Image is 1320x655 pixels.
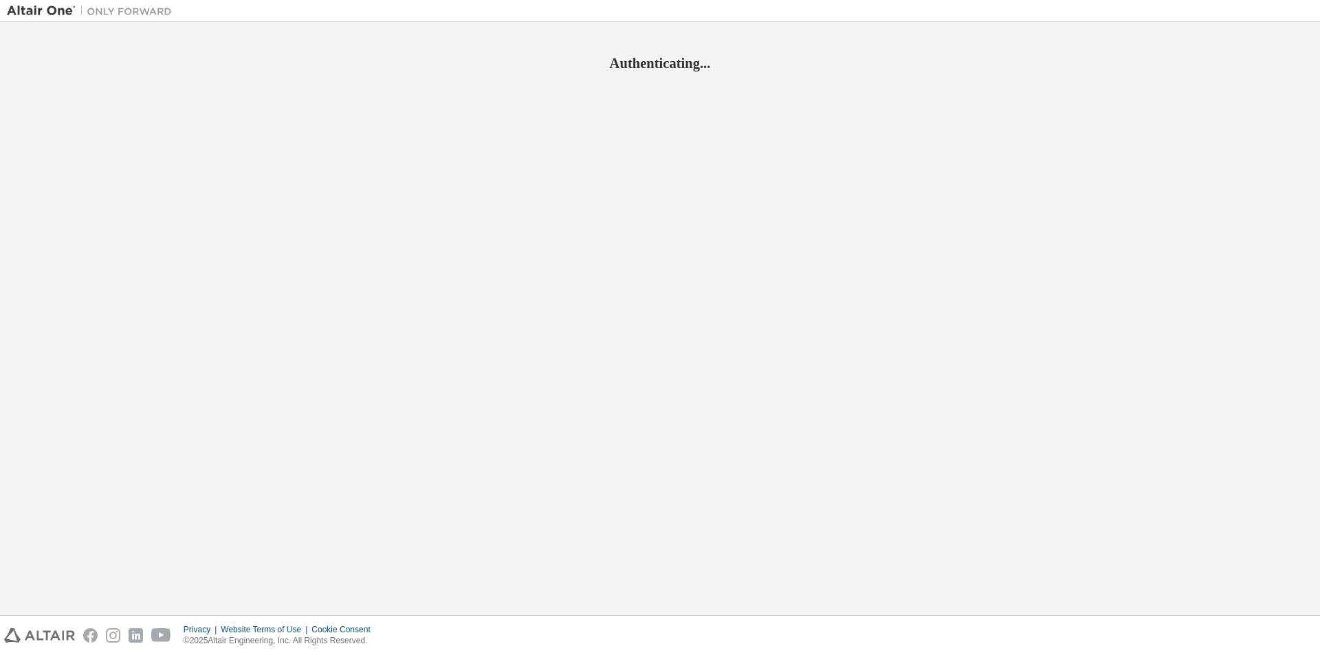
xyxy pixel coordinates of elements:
[7,54,1313,72] h2: Authenticating...
[311,624,378,635] div: Cookie Consent
[221,624,311,635] div: Website Terms of Use
[151,628,171,643] img: youtube.svg
[83,628,98,643] img: facebook.svg
[4,628,75,643] img: altair_logo.svg
[7,4,179,18] img: Altair One
[184,624,221,635] div: Privacy
[129,628,143,643] img: linkedin.svg
[184,635,379,647] p: © 2025 Altair Engineering, Inc. All Rights Reserved.
[106,628,120,643] img: instagram.svg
